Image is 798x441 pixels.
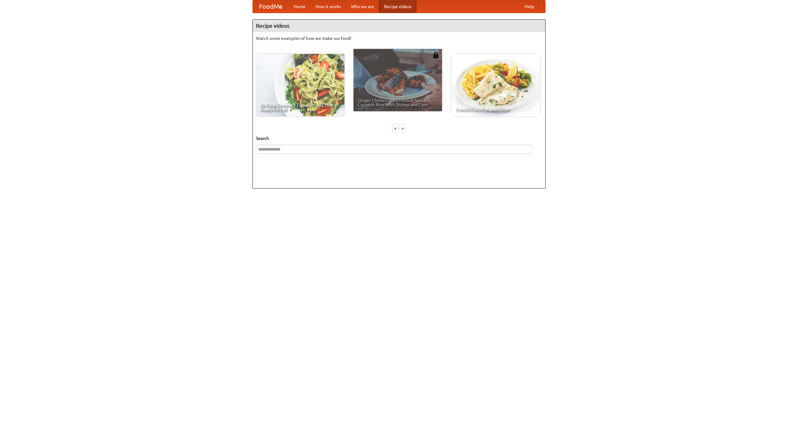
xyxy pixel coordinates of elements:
[256,135,542,141] h5: Search
[260,103,340,112] span: An Easy, Summery Tomato Pasta That's Ready for Fall
[451,54,540,116] a: French Fries Fish and Chips
[346,0,379,13] a: Who we are
[392,124,398,132] div: «
[310,0,346,13] a: How it works
[433,52,439,58] img: 483408.png
[400,124,406,132] div: »
[289,0,310,13] a: Home
[253,0,289,13] a: FoodMe
[456,108,536,112] span: French Fries Fish and Chips
[256,35,542,41] p: Watch some examples of how we make our food!
[520,0,539,13] a: Help
[379,0,416,13] a: Recipe videos
[256,54,344,116] a: An Easy, Summery Tomato Pasta That's Ready for Fall
[253,20,545,32] h4: Recipe videos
